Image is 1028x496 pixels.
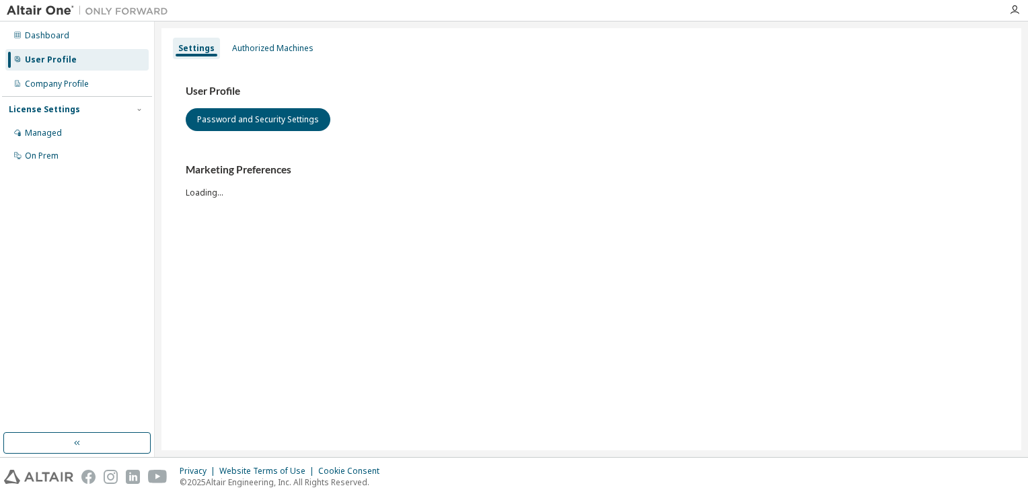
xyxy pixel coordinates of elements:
[232,43,314,54] div: Authorized Machines
[186,163,997,177] h3: Marketing Preferences
[9,104,80,115] div: License Settings
[180,477,388,488] p: © 2025 Altair Engineering, Inc. All Rights Reserved.
[104,470,118,484] img: instagram.svg
[25,128,62,138] div: Managed
[318,466,388,477] div: Cookie Consent
[7,4,175,17] img: Altair One
[4,470,73,484] img: altair_logo.svg
[186,108,330,131] button: Password and Security Settings
[25,79,89,89] div: Company Profile
[180,466,219,477] div: Privacy
[25,54,77,65] div: User Profile
[81,470,96,484] img: facebook.svg
[126,470,140,484] img: linkedin.svg
[25,151,59,161] div: On Prem
[178,43,215,54] div: Settings
[25,30,69,41] div: Dashboard
[148,470,168,484] img: youtube.svg
[186,163,997,198] div: Loading...
[186,85,997,98] h3: User Profile
[219,466,318,477] div: Website Terms of Use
